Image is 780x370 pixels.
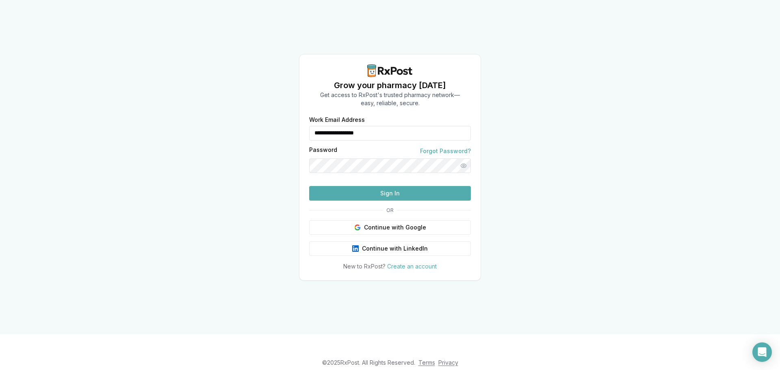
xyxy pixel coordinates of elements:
label: Password [309,147,337,155]
button: Show password [456,158,471,173]
span: New to RxPost? [343,263,386,270]
img: RxPost Logo [364,64,416,77]
a: Create an account [387,263,437,270]
a: Terms [418,359,435,366]
button: Continue with Google [309,220,471,235]
a: Forgot Password? [420,147,471,155]
button: Sign In [309,186,471,201]
img: Google [354,224,361,231]
button: Continue with LinkedIn [309,241,471,256]
div: Open Intercom Messenger [752,342,772,362]
a: Privacy [438,359,458,366]
label: Work Email Address [309,117,471,123]
p: Get access to RxPost's trusted pharmacy network— easy, reliable, secure. [320,91,460,107]
img: LinkedIn [352,245,359,252]
span: OR [383,207,397,214]
h1: Grow your pharmacy [DATE] [320,80,460,91]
